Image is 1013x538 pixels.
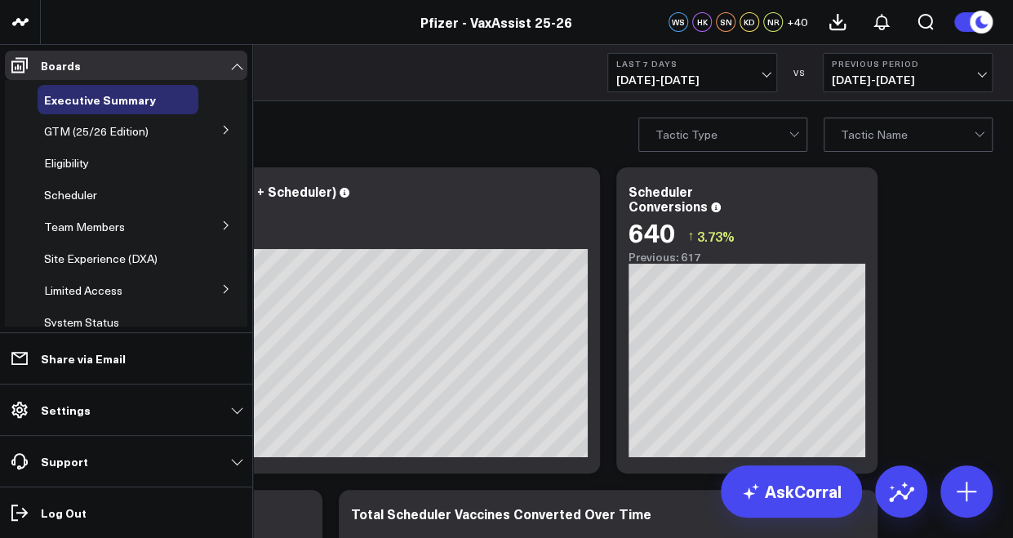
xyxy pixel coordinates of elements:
a: AskCorral [721,465,862,518]
span: System Status [44,314,119,330]
button: Last 7 Days[DATE]-[DATE] [607,53,777,92]
div: Total Scheduler Vaccines Converted Over Time [351,505,651,522]
a: Team Members [44,220,125,233]
span: Limited Access [44,282,122,298]
span: Site Experience (DXA) [44,251,158,266]
b: Last 7 Days [616,59,768,69]
div: NR [763,12,783,32]
span: Executive Summary [44,91,156,108]
span: Scheduler [44,187,97,202]
div: Scheduler Conversions [629,182,708,215]
span: [DATE] - [DATE] [616,73,768,87]
div: VS [785,68,815,78]
div: KD [740,12,759,32]
div: HK [692,12,712,32]
b: Previous Period [832,59,984,69]
a: Limited Access [44,284,122,297]
span: ↑ [687,225,694,247]
div: SN [716,12,735,32]
div: 640 [629,217,675,247]
span: Team Members [44,219,125,234]
a: Pfizer - VaxAssist 25-26 [420,13,572,31]
a: System Status [44,316,119,329]
a: GTM (25/26 Edition) [44,125,149,138]
p: Log Out [41,506,87,519]
div: Previous: 617 [629,251,865,264]
p: Boards [41,59,81,72]
div: Previous: 7.19k [73,236,588,249]
a: Site Experience (DXA) [44,252,158,265]
a: Scheduler [44,189,97,202]
span: Eligibility [44,155,89,171]
a: Executive Summary [44,93,156,106]
span: 3.73% [697,227,735,245]
p: Share via Email [41,352,126,365]
p: Settings [41,403,91,416]
button: Previous Period[DATE]-[DATE] [823,53,993,92]
div: WS [669,12,688,32]
span: [DATE] - [DATE] [832,73,984,87]
a: Eligibility [44,157,89,170]
p: Support [41,455,88,468]
a: Log Out [5,498,247,527]
button: +40 [787,12,807,32]
span: GTM (25/26 Edition) [44,123,149,139]
span: + 40 [787,16,807,28]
